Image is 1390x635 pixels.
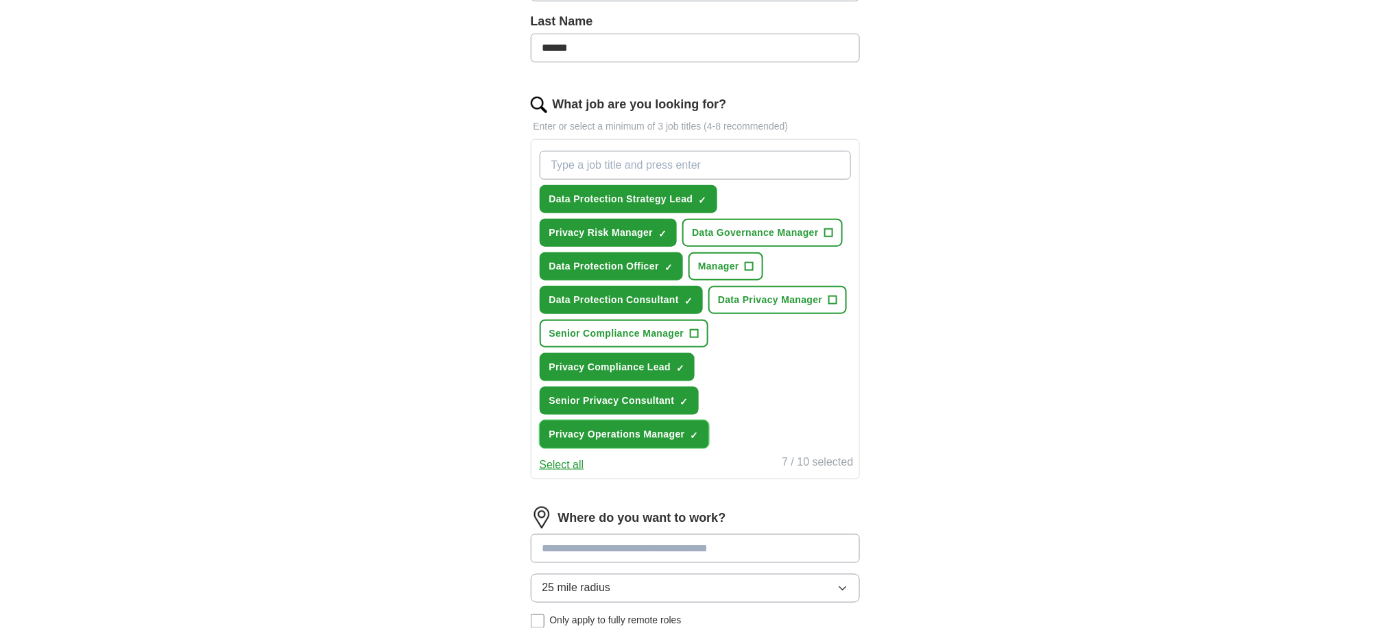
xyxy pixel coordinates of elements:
span: Data Protection Strategy Lead [549,192,693,206]
span: Data Governance Manager [692,226,819,240]
input: Type a job title and press enter [540,151,851,180]
span: Data Privacy Manager [718,293,823,307]
span: Data Protection Consultant [549,293,680,307]
button: Privacy Operations Manager✓ [540,420,709,448]
span: ✓ [658,228,667,239]
span: Privacy Operations Manager [549,427,685,442]
button: Data Governance Manager [682,219,843,247]
span: ✓ [680,396,688,407]
span: Data Protection Officer [549,259,660,274]
button: Senior Privacy Consultant✓ [540,387,699,415]
span: Privacy Risk Manager [549,226,654,240]
button: Senior Compliance Manager [540,320,708,348]
button: Privacy Compliance Lead✓ [540,353,695,381]
span: ✓ [664,262,673,273]
input: Only apply to fully remote roles [531,614,544,628]
button: Data Protection Strategy Lead✓ [540,185,717,213]
span: ✓ [691,430,699,441]
button: Data Protection Officer✓ [540,252,684,280]
span: ✓ [699,195,707,206]
button: Data Protection Consultant✓ [540,286,704,314]
button: Select all [540,457,584,473]
label: What job are you looking for? [553,95,727,114]
button: Data Privacy Manager [708,286,847,314]
span: Senior Privacy Consultant [549,394,675,408]
span: ✓ [676,363,684,374]
p: Enter or select a minimum of 3 job titles (4-8 recommended) [531,119,860,134]
img: search.png [531,97,547,113]
button: 25 mile radius [531,574,860,603]
label: Where do you want to work? [558,509,726,527]
img: location.png [531,507,553,529]
span: 25 mile radius [542,580,611,597]
button: Privacy Risk Manager✓ [540,219,678,247]
span: Privacy Compliance Lead [549,360,671,374]
span: Senior Compliance Manager [549,326,684,341]
span: Manager [698,259,739,274]
span: ✓ [684,296,693,307]
button: Manager [688,252,763,280]
span: Only apply to fully remote roles [550,614,682,628]
label: Last Name [531,12,860,31]
div: 7 / 10 selected [782,454,853,473]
